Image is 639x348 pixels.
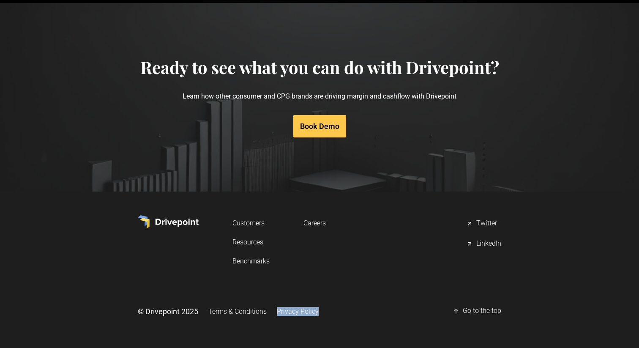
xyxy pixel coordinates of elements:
div: Go to the top [463,306,501,316]
a: Careers [303,215,326,231]
a: Twitter [466,215,501,232]
p: Learn how other consumer and CPG brands are driving margin and cashflow with Drivepoint [140,77,499,115]
div: © Drivepoint 2025 [138,306,198,317]
div: Twitter [476,219,497,229]
a: Resources [232,234,270,250]
a: LinkedIn [466,236,501,252]
a: Terms & Conditions [208,304,267,319]
h4: Ready to see what you can do with Drivepoint? [140,57,499,77]
a: Customers [232,215,270,231]
a: Privacy Policy [277,304,319,319]
a: Book Demo [293,115,346,137]
a: Benchmarks [232,253,270,269]
div: LinkedIn [476,239,501,249]
a: Go to the top [453,303,501,320]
